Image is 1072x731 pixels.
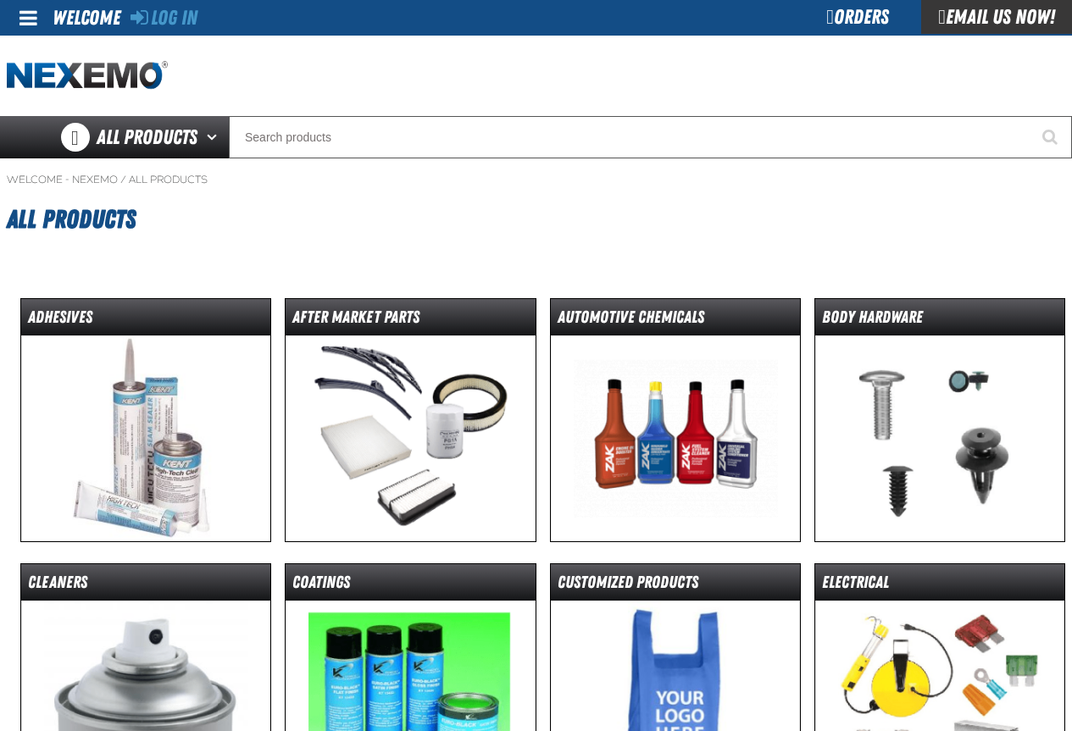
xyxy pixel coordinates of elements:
button: Open All Products pages [201,116,229,158]
a: Log In [131,6,197,30]
a: Adhesives [20,298,271,542]
dt: Automotive Chemicals [551,306,800,335]
dt: Body Hardware [815,306,1064,335]
nav: Breadcrumbs [7,173,1065,186]
img: After Market Parts [286,335,535,541]
dt: Electrical [815,571,1064,601]
dt: After Market Parts [286,306,535,335]
dt: Customized Products [551,571,800,601]
a: Home [7,61,168,91]
span: All Products [97,122,197,152]
a: All Products [129,173,208,186]
a: Welcome - Nexemo [7,173,118,186]
a: After Market Parts [285,298,536,542]
img: Automotive Chemicals [551,335,800,541]
span: / [120,173,126,186]
dt: Adhesives [21,306,270,335]
h1: All Products [7,197,1065,242]
input: Search [229,116,1072,158]
img: Body Hardware [815,335,1064,541]
dt: Coatings [286,571,535,601]
img: Adhesives [21,335,270,541]
button: Start Searching [1030,116,1072,158]
dt: Cleaners [21,571,270,601]
a: Body Hardware [814,298,1065,542]
a: Automotive Chemicals [550,298,801,542]
img: Nexemo logo [7,61,168,91]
